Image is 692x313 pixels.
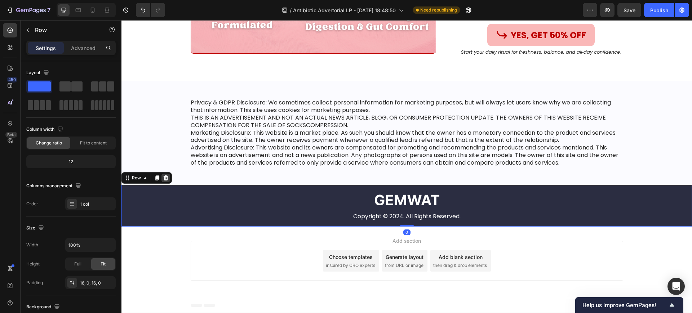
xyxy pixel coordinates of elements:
button: Show survey - Help us improve GemPages! [582,301,676,309]
button: Publish [644,3,674,17]
span: Save [624,7,635,13]
span: Fit [101,261,106,267]
span: Need republishing [420,7,457,13]
div: Size [26,223,45,233]
p: Privacy & GDPR Disclosure: We sometimes collect personal information for marketing purposes, but ... [69,79,502,146]
div: Row [9,155,21,161]
div: 0 [282,209,289,215]
p: Copyright © 2024. All Rights Reserved. [63,193,508,200]
div: Choose templates [208,233,251,241]
span: then drag & drop elements [312,242,365,249]
i: Start your daily ritual for freshness, balance, and all‑day confidence. [340,28,500,35]
span: Antibiotic Advertorial LP - [DATE] 18:48:50 [293,6,396,14]
div: Layout [26,68,50,78]
div: 1 col [80,201,114,207]
input: Auto [66,238,115,251]
span: Change ratio [36,140,62,146]
div: Beta [5,132,17,138]
button: Save [617,3,641,17]
button: 7 [3,3,54,17]
div: Width [26,242,38,248]
div: Open Intercom Messenger [667,278,685,295]
span: Help us improve GemPages! [582,302,667,309]
div: Generate layout [264,233,302,241]
span: Full [74,261,81,267]
div: Add blank section [317,233,361,241]
div: Order [26,201,38,207]
p: 7 [47,6,50,14]
div: Columns management [26,181,83,191]
div: 450 [7,77,17,82]
span: inspired by CRO experts [204,242,254,249]
div: Column width [26,125,65,134]
div: Background [26,302,61,312]
div: Padding [26,280,43,286]
div: Height [26,261,40,267]
span: from URL or image [263,242,302,249]
div: Undo/Redo [136,3,165,17]
div: 12 [28,157,114,167]
div: Publish [650,6,668,14]
p: Advanced [71,44,96,52]
span: Fit to content [80,140,107,146]
span: / [290,6,292,14]
img: gempages_432750572815254551-0649ba2f-c4f4-44b6-94b7-60d361818c07.png [253,174,318,185]
div: 16, 0, 16, 0 [80,280,114,286]
p: Row [35,26,96,34]
span: Add section [268,217,302,224]
p: Settings [36,44,56,52]
iframe: Design area [121,20,692,313]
